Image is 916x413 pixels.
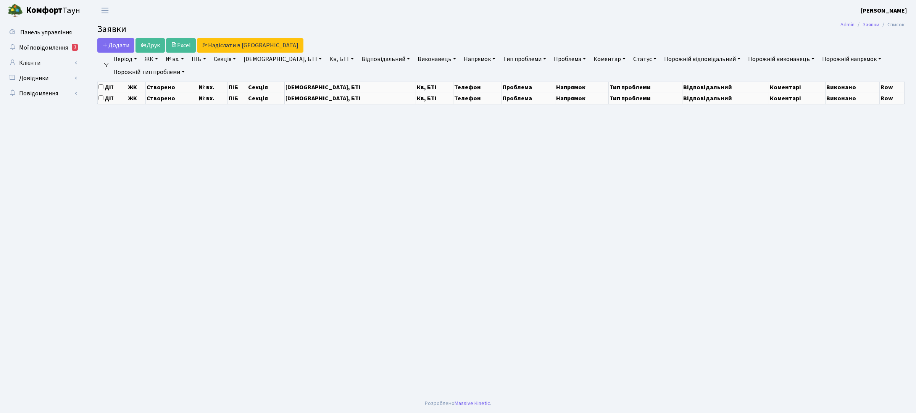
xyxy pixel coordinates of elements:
[97,38,134,53] a: Додати
[211,53,239,66] a: Секція
[555,93,609,104] th: Напрямок
[127,82,145,93] th: ЖК
[453,82,502,93] th: Телефон
[416,82,453,93] th: Кв, БТІ
[20,28,72,37] span: Панель управління
[97,22,126,36] span: Заявки
[819,53,884,66] a: Порожній напрямок
[326,53,356,66] a: Кв, БТІ
[247,93,284,104] th: Секція
[102,41,129,50] span: Додати
[95,4,114,17] button: Переключити навігацію
[4,55,80,71] a: Клієнти
[609,82,682,93] th: Тип проблеми
[502,82,555,93] th: Проблема
[880,93,905,104] th: Row
[26,4,80,17] span: Таун
[769,93,826,104] th: Коментарі
[661,53,743,66] a: Порожній відповідальний
[414,53,459,66] a: Виконавець
[879,21,905,29] li: Список
[228,93,247,104] th: ПІБ
[416,93,453,104] th: Кв, БТІ
[500,53,549,66] a: Тип проблеми
[861,6,907,15] a: [PERSON_NAME]
[146,82,198,93] th: Створено
[551,53,589,66] a: Проблема
[453,93,502,104] th: Телефон
[98,82,127,93] th: Дії
[555,82,609,93] th: Напрямок
[461,53,498,66] a: Напрямок
[110,53,140,66] a: Період
[163,53,187,66] a: № вх.
[358,53,413,66] a: Відповідальний
[840,21,855,29] a: Admin
[166,38,196,53] a: Excel
[135,38,165,53] a: Друк
[4,71,80,86] a: Довідники
[826,93,880,104] th: Виконано
[590,53,629,66] a: Коментар
[198,93,227,104] th: № вх.
[609,93,682,104] th: Тип проблеми
[284,82,416,93] th: [DEMOGRAPHIC_DATA], БТІ
[4,40,80,55] a: Мої повідомлення1
[284,93,416,104] th: [DEMOGRAPHIC_DATA], БТІ
[142,53,161,66] a: ЖК
[682,93,769,104] th: Відповідальний
[228,82,247,93] th: ПІБ
[455,399,490,407] a: Massive Kinetic
[4,25,80,40] a: Панель управління
[189,53,209,66] a: ПІБ
[425,399,491,408] div: Розроблено .
[769,82,826,93] th: Коментарі
[630,53,660,66] a: Статус
[110,66,188,79] a: Порожній тип проблеми
[127,93,145,104] th: ЖК
[745,53,818,66] a: Порожній виконавець
[826,82,880,93] th: Виконано
[198,82,227,93] th: № вх.
[4,86,80,101] a: Повідомлення
[682,82,769,93] th: Відповідальний
[880,82,905,93] th: Row
[26,4,63,16] b: Комфорт
[197,38,303,53] a: Надіслати в [GEOGRAPHIC_DATA]
[240,53,325,66] a: [DEMOGRAPHIC_DATA], БТІ
[863,21,879,29] a: Заявки
[19,43,68,52] span: Мої повідомлення
[98,93,127,104] th: Дії
[829,17,916,33] nav: breadcrumb
[146,93,198,104] th: Створено
[502,93,555,104] th: Проблема
[72,44,78,51] div: 1
[8,3,23,18] img: logo.png
[247,82,284,93] th: Секція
